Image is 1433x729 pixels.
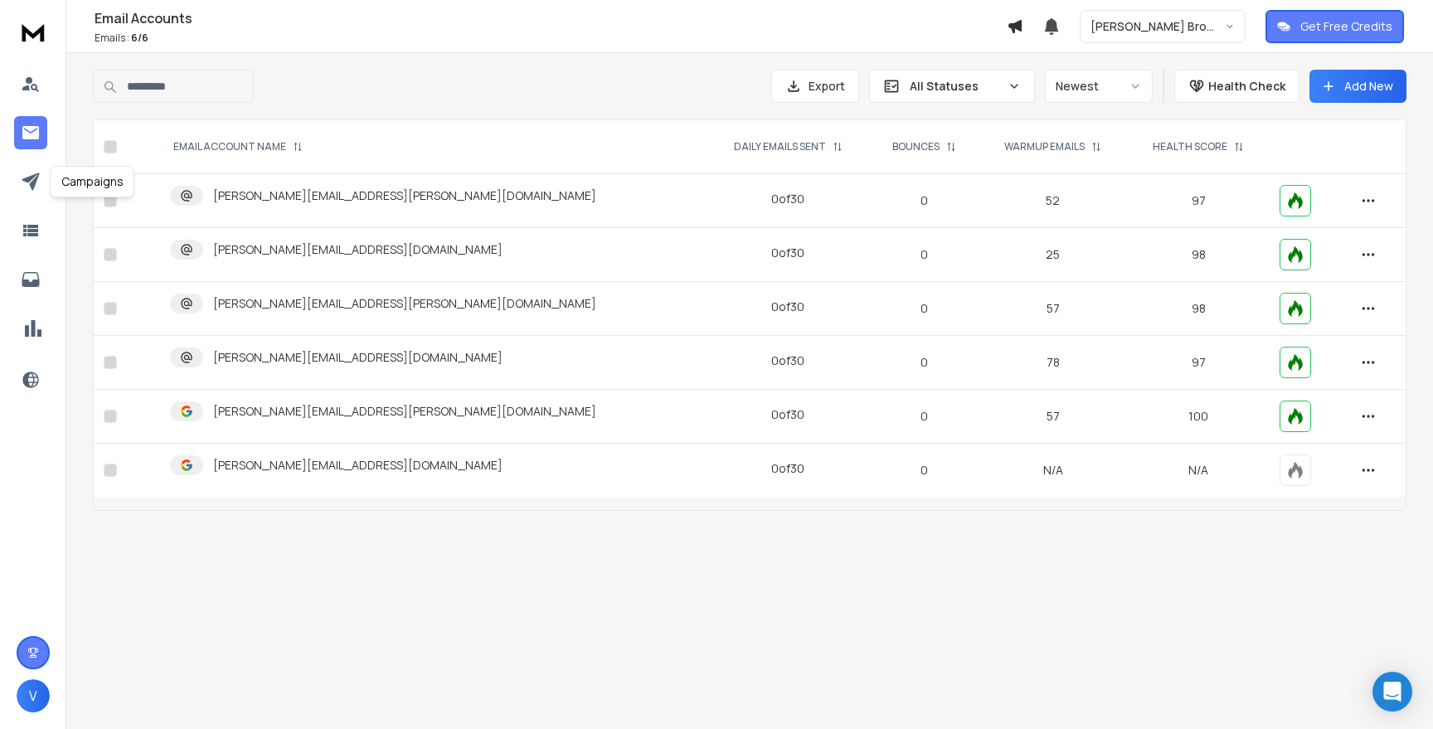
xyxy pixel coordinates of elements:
div: 0 of 30 [771,352,804,369]
button: V [17,679,50,712]
img: logo [17,17,50,47]
div: 0 of 30 [771,245,804,261]
td: 97 [1128,336,1270,390]
button: Health Check [1174,70,1299,103]
p: DAILY EMAILS SENT [734,140,826,153]
p: 0 [879,408,969,425]
p: Get Free Credits [1300,18,1392,35]
p: All Statuses [910,78,1001,95]
td: 98 [1128,228,1270,282]
div: 0 of 30 [771,191,804,207]
div: 0 of 30 [771,406,804,423]
p: BOUNCES [892,140,940,153]
td: 78 [979,336,1128,390]
td: 52 [979,174,1128,228]
p: [PERSON_NAME][EMAIL_ADDRESS][DOMAIN_NAME] [213,241,503,258]
div: EMAIL ACCOUNT NAME [173,140,303,153]
div: Campaigns [51,166,134,197]
p: 0 [879,246,969,263]
p: 0 [879,462,969,479]
p: [PERSON_NAME][EMAIL_ADDRESS][PERSON_NAME][DOMAIN_NAME] [213,187,596,204]
p: HEALTH SCORE [1153,140,1227,153]
button: Add New [1309,70,1406,103]
p: Emails : [95,32,1007,45]
div: Open Intercom Messenger [1372,672,1412,712]
p: [PERSON_NAME][EMAIL_ADDRESS][PERSON_NAME][DOMAIN_NAME] [213,295,596,312]
button: Get Free Credits [1265,10,1404,43]
td: 100 [1128,390,1270,444]
td: 57 [979,390,1128,444]
span: 6 / 6 [131,31,148,45]
p: 0 [879,354,969,371]
p: WARMUP EMAILS [1004,140,1085,153]
p: 0 [879,300,969,317]
button: Export [771,70,859,103]
p: Health Check [1208,78,1285,95]
td: 25 [979,228,1128,282]
h1: Email Accounts [95,8,1007,28]
p: [PERSON_NAME][EMAIL_ADDRESS][DOMAIN_NAME] [213,457,503,474]
p: [PERSON_NAME][EMAIL_ADDRESS][DOMAIN_NAME] [213,349,503,366]
p: [PERSON_NAME] Bros. Motion Pictures [1091,18,1225,35]
div: 0 of 30 [771,299,804,315]
td: 57 [979,282,1128,336]
td: N/A [979,444,1128,498]
td: 97 [1128,174,1270,228]
div: 0 of 30 [771,460,804,477]
p: N/A [1138,462,1260,479]
button: Newest [1045,70,1153,103]
td: 98 [1128,282,1270,336]
p: 0 [879,192,969,209]
p: [PERSON_NAME][EMAIL_ADDRESS][PERSON_NAME][DOMAIN_NAME] [213,403,596,420]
